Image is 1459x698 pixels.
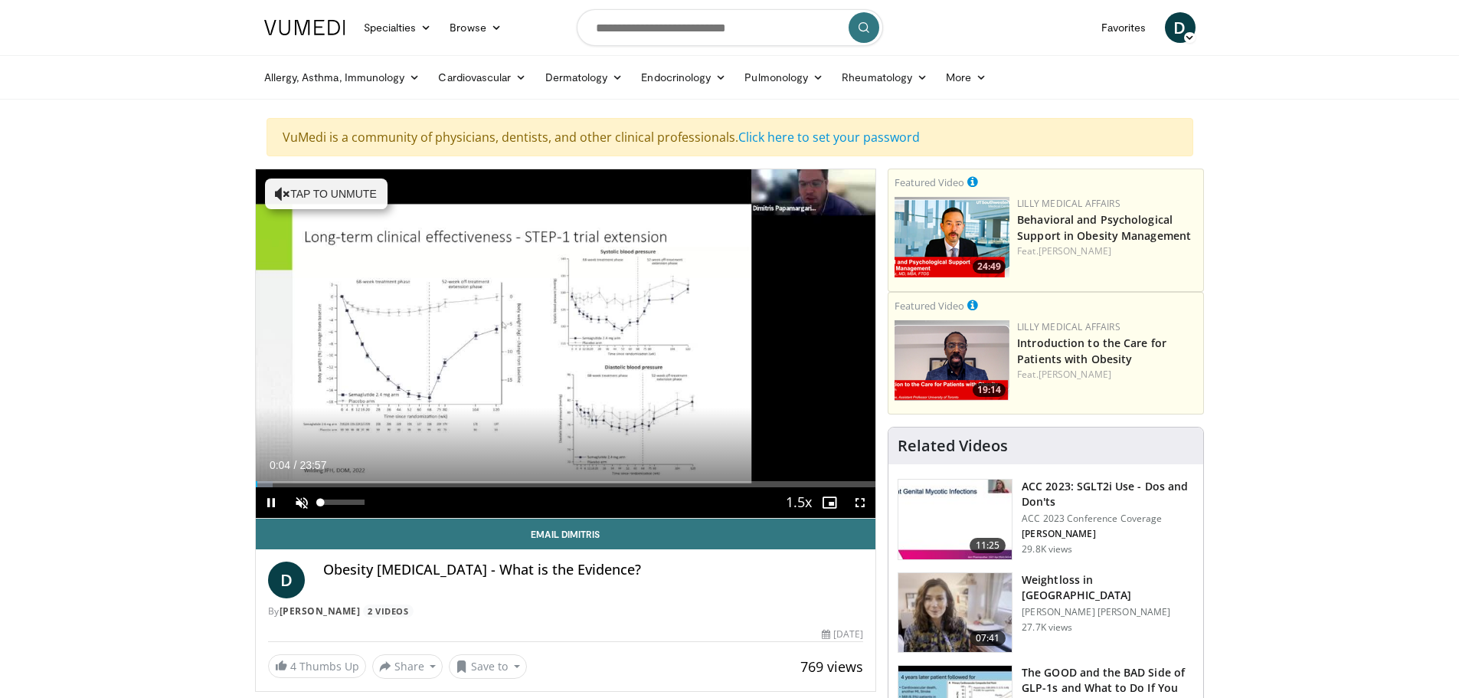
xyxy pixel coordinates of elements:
input: Search topics, interventions [577,9,883,46]
a: Lilly Medical Affairs [1017,197,1120,210]
button: Tap to unmute [265,179,388,209]
p: [PERSON_NAME] [PERSON_NAME] [1022,606,1194,618]
a: Email Dimitris [256,519,876,549]
span: 769 views [800,657,863,676]
a: More [937,62,996,93]
button: Pause [256,487,286,518]
p: ACC 2023 Conference Coverage [1022,513,1194,525]
a: Dermatology [536,62,633,93]
div: Progress Bar [256,481,876,487]
a: [PERSON_NAME] [280,605,361,618]
a: 24:49 [895,197,1009,277]
a: Browse [440,12,511,43]
p: [PERSON_NAME] [1022,528,1194,540]
img: acc2e291-ced4-4dd5-b17b-d06994da28f3.png.150x105_q85_crop-smart_upscale.png [895,320,1009,401]
a: Lilly Medical Affairs [1017,320,1120,333]
span: 4 [290,659,296,673]
a: [PERSON_NAME] [1039,368,1111,381]
div: Feat. [1017,368,1197,382]
p: 27.7K views [1022,621,1072,634]
img: VuMedi Logo [264,20,345,35]
a: 2 Videos [363,605,414,618]
img: ba3304f6-7838-4e41-9c0f-2e31ebde6754.png.150x105_q85_crop-smart_upscale.png [895,197,1009,277]
h4: Obesity [MEDICAL_DATA] - What is the Evidence? [323,562,864,578]
a: Introduction to the Care for Patients with Obesity [1017,336,1166,366]
button: Share [372,654,443,679]
div: [DATE] [822,628,863,641]
img: 9258cdf1-0fbf-450b-845f-99397d12d24a.150x105_q85_crop-smart_upscale.jpg [898,480,1012,559]
h4: Related Videos [898,437,1008,455]
a: 07:41 Weightloss in [GEOGRAPHIC_DATA] [PERSON_NAME] [PERSON_NAME] 27.7K views [898,572,1194,654]
a: D [1165,12,1196,43]
a: Behavioral and Psychological Support in Obesity Management [1017,212,1191,243]
button: Unmute [286,487,317,518]
a: Favorites [1092,12,1156,43]
h3: ACC 2023: SGLT2i Use - Dos and Don'ts [1022,479,1194,510]
span: 24:49 [973,260,1006,274]
a: [PERSON_NAME] [1039,244,1111,257]
span: / [294,459,297,471]
span: 0:04 [270,459,290,471]
span: 23:57 [299,459,326,471]
div: Feat. [1017,244,1197,258]
a: Pulmonology [735,62,833,93]
div: VuMedi is a community of physicians, dentists, and other clinical professionals. [267,118,1193,156]
a: 19:14 [895,320,1009,401]
small: Featured Video [895,175,964,189]
a: 4 Thumbs Up [268,654,366,678]
a: D [268,562,305,598]
span: 07:41 [970,631,1006,646]
div: By [268,605,864,618]
a: Allergy, Asthma, Immunology [255,62,430,93]
div: Volume Level [321,500,365,505]
a: Rheumatology [833,62,937,93]
p: 29.8K views [1022,543,1072,555]
a: 11:25 ACC 2023: SGLT2i Use - Dos and Don'ts ACC 2023 Conference Coverage [PERSON_NAME] 29.8K views [898,479,1194,560]
span: 19:14 [973,383,1006,397]
a: Cardiovascular [429,62,535,93]
button: Save to [449,654,527,679]
a: Specialties [355,12,441,43]
button: Enable picture-in-picture mode [814,487,845,518]
img: 9983fed1-7565-45be-8934-aef1103ce6e2.150x105_q85_crop-smart_upscale.jpg [898,573,1012,653]
small: Featured Video [895,299,964,313]
a: Endocrinology [632,62,735,93]
a: Click here to set your password [738,129,920,146]
span: 11:25 [970,538,1006,553]
button: Fullscreen [845,487,875,518]
button: Playback Rate [783,487,814,518]
video-js: Video Player [256,169,876,519]
h3: Weightloss in [GEOGRAPHIC_DATA] [1022,572,1194,603]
